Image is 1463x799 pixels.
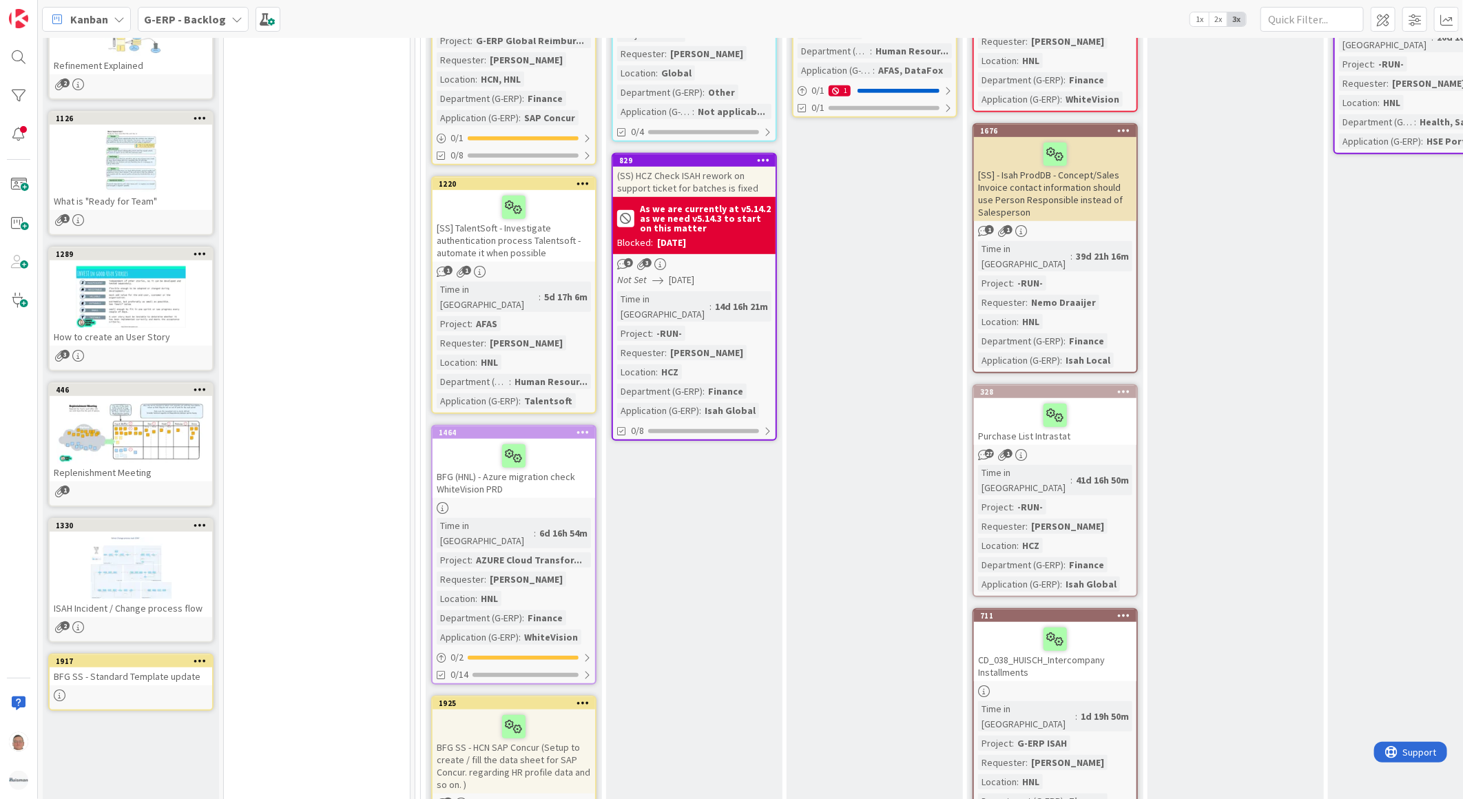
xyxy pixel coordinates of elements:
[793,82,956,99] div: 0/11
[50,655,212,685] div: 1917BFG SS - Standard Template update
[50,112,212,125] div: 1126
[437,355,475,370] div: Location
[1028,34,1108,49] div: [PERSON_NAME]
[433,709,595,793] div: BFG SS - HCN SAP Concur (Setup to create / fill the data sheet for SAP Concur. regarding HR profi...
[433,178,595,262] div: 1220[SS] TalentSoft - Investigate authentication process Talentsoft - automate it when possible
[1063,72,1066,87] span: :
[974,125,1137,137] div: 1676
[978,72,1063,87] div: Department (G-ERP)
[631,125,644,139] span: 0/4
[519,630,521,645] span: :
[694,104,769,119] div: Not applicab...
[619,156,776,165] div: 829
[433,439,595,498] div: BFG (HNL) - Azure migration check WhiteVision PRD
[669,273,694,287] span: [DATE]
[473,33,588,48] div: G-ERP Global Reimbur...
[978,701,1075,731] div: Time in [GEOGRAPHIC_DATA]
[1017,774,1019,789] span: :
[1339,76,1387,91] div: Requester
[56,385,212,395] div: 446
[437,552,470,568] div: Project
[1017,538,1019,553] span: :
[980,611,1137,621] div: 711
[1339,56,1373,72] div: Project
[657,236,686,250] div: [DATE]
[811,83,824,98] span: 0 / 1
[1380,95,1404,110] div: HNL
[974,622,1137,681] div: CD_038_HUISCH_Intercompany Installments
[433,697,595,793] div: 1925BFG SS - HCN SAP Concur (Setup to create / fill the data sheet for SAP Concur. regarding HR p...
[462,266,471,275] span: 1
[1017,53,1019,68] span: :
[50,655,212,667] div: 1917
[980,387,1137,397] div: 328
[978,295,1026,310] div: Requester
[433,697,595,709] div: 1925
[705,384,747,399] div: Finance
[1060,577,1062,592] span: :
[9,9,28,28] img: Visit kanbanzone.com
[617,85,703,100] div: Department (G-ERP)
[667,345,747,360] div: [PERSON_NAME]
[653,326,685,341] div: -RUN-
[978,353,1060,368] div: Application (G-ERP)
[450,667,468,682] span: 0/14
[617,403,699,418] div: Application (G-ERP)
[1260,7,1364,32] input: Quick Filter...
[450,650,464,665] span: 0 / 2
[1227,12,1246,26] span: 3x
[1062,577,1120,592] div: Isah Global
[9,732,28,751] img: lD
[477,355,501,370] div: HNL
[875,63,946,78] div: AFAS, DataFox
[484,52,486,68] span: :
[437,91,522,106] div: Department (G-ERP)
[50,248,212,346] div: 1289How to create an User Story
[978,519,1026,534] div: Requester
[470,552,473,568] span: :
[1012,736,1014,751] span: :
[1004,449,1013,458] span: 1
[978,333,1063,349] div: Department (G-ERP)
[50,464,212,481] div: Replenishment Meeting
[477,591,501,606] div: HNL
[9,771,28,790] img: avatar
[1060,353,1062,368] span: :
[433,426,595,439] div: 1464
[1063,333,1066,349] span: :
[1019,53,1043,68] div: HNL
[29,2,63,19] span: Support
[1070,473,1072,488] span: :
[1012,276,1014,291] span: :
[1209,12,1227,26] span: 2x
[667,46,747,61] div: [PERSON_NAME]
[1072,249,1132,264] div: 39d 21h 16m
[433,129,595,147] div: 0/1
[1019,774,1043,789] div: HNL
[1421,134,1423,149] span: :
[624,258,633,267] span: 9
[978,499,1012,515] div: Project
[61,621,70,630] span: 2
[470,33,473,48] span: :
[50,519,212,532] div: 1330
[1066,72,1108,87] div: Finance
[703,384,705,399] span: :
[1373,56,1375,72] span: :
[519,393,521,408] span: :
[1004,225,1013,234] span: 1
[536,526,591,541] div: 6d 16h 54m
[974,610,1137,622] div: 711
[144,12,226,26] b: G-ERP - Backlog
[1339,114,1414,129] div: Department (G-ERP)
[1339,95,1378,110] div: Location
[61,486,70,495] span: 1
[978,241,1070,271] div: Time in [GEOGRAPHIC_DATA]
[617,273,647,286] i: Not Set
[665,46,667,61] span: :
[1028,295,1099,310] div: Nemo Draaijer
[978,92,1060,107] div: Application (G-ERP)
[437,518,534,548] div: Time in [GEOGRAPHIC_DATA]
[50,667,212,685] div: BFG SS - Standard Template update
[522,91,524,106] span: :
